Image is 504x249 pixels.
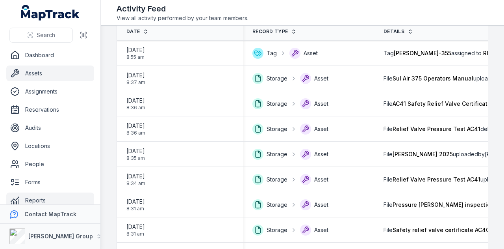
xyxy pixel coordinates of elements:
[267,201,287,209] span: Storage
[314,150,328,158] span: Asset
[9,28,73,43] button: Search
[252,28,296,35] a: Record Type
[24,211,76,217] strong: Contact MapTrack
[314,201,328,209] span: Asset
[314,125,328,133] span: Asset
[304,49,318,57] span: Asset
[126,28,148,35] a: Date
[6,156,94,172] a: People
[126,46,145,60] time: 21/08/2025, 8:55:35 am
[6,174,94,190] a: Forms
[267,176,287,183] span: Storage
[384,28,413,35] a: Details
[21,5,80,21] a: MapTrack
[126,71,145,79] span: [DATE]
[393,151,453,157] span: [PERSON_NAME] 2025
[126,223,145,237] time: 21/08/2025, 8:31:01 am
[267,75,287,82] span: Storage
[126,172,145,180] span: [DATE]
[126,28,140,35] span: Date
[384,28,404,35] span: Details
[6,102,94,118] a: Reservations
[314,100,328,108] span: Asset
[126,198,145,206] span: [DATE]
[314,226,328,234] span: Asset
[126,223,145,231] span: [DATE]
[267,100,287,108] span: Storage
[126,172,145,187] time: 21/08/2025, 8:34:57 am
[117,3,248,14] h2: Activity Feed
[314,75,328,82] span: Asset
[314,176,328,183] span: Asset
[126,79,145,86] span: 8:37 am
[6,193,94,208] a: Reports
[126,147,145,161] time: 21/08/2025, 8:35:12 am
[126,155,145,161] span: 8:35 am
[126,130,145,136] span: 8:36 am
[126,105,145,111] span: 8:36 am
[37,31,55,39] span: Search
[267,125,287,133] span: Storage
[126,46,145,54] span: [DATE]
[252,28,288,35] span: Record Type
[267,226,287,234] span: Storage
[126,198,145,212] time: 21/08/2025, 8:31:03 am
[393,75,473,82] span: Sul Air 375 Operators Manual
[6,120,94,136] a: Audits
[117,14,248,22] span: View all activity performed by your team members.
[126,54,145,60] span: 8:55 am
[126,71,145,86] time: 21/08/2025, 8:37:31 am
[393,176,480,183] span: Relief Valve Pressure Test AC41
[126,231,145,237] span: 8:31 am
[126,122,145,130] span: [DATE]
[6,84,94,99] a: Assignments
[267,49,277,57] span: Tag
[393,125,480,132] span: Relief Valve Pressure Test AC41
[6,138,94,154] a: Locations
[126,180,145,187] span: 8:34 am
[394,50,451,56] span: [PERSON_NAME]-355
[126,97,145,105] span: [DATE]
[126,97,145,111] time: 21/08/2025, 8:36:49 am
[126,122,145,136] time: 21/08/2025, 8:36:42 am
[126,206,145,212] span: 8:31 am
[126,147,145,155] span: [DATE]
[267,150,287,158] span: Storage
[28,233,93,240] strong: [PERSON_NAME] Group
[6,47,94,63] a: Dashboard
[6,66,94,81] a: Assets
